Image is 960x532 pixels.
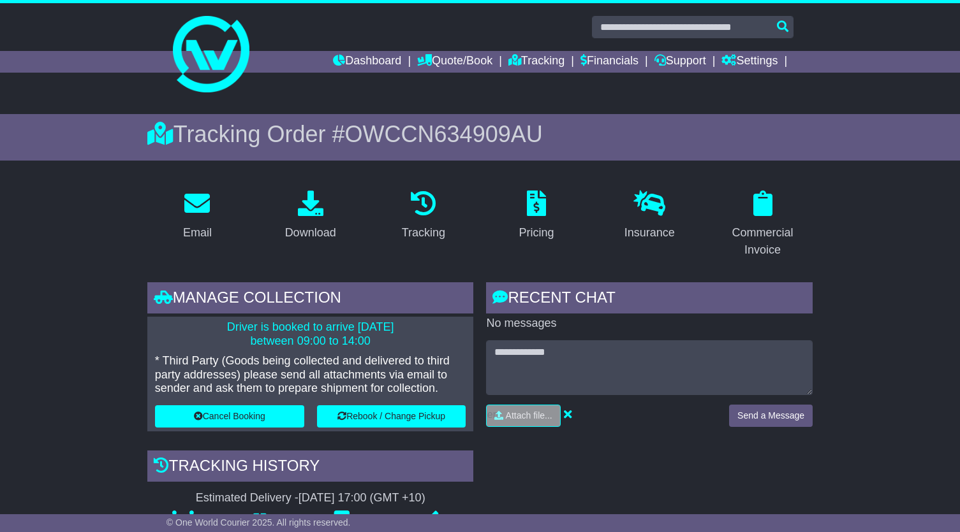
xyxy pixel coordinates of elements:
a: Tracking [508,51,565,73]
a: Dashboard [333,51,401,73]
a: Tracking [394,186,454,246]
a: Commercial Invoice [713,186,813,263]
a: Insurance [616,186,683,246]
a: Settings [721,51,778,73]
div: Insurance [624,224,675,241]
span: OWCCN634909AU [345,121,543,147]
span: © One World Courier 2025. All rights reserved. [166,517,351,528]
a: Email [175,186,220,246]
button: Send a Message [729,405,813,427]
p: * Third Party (Goods being collected and delivered to third party addresses) please send all atta... [155,354,466,396]
div: Download [285,224,336,241]
div: Email [183,224,212,241]
p: Driver is booked to arrive [DATE] between 09:00 to 14:00 [155,320,466,348]
div: Tracking Order # [147,120,813,148]
a: Download [277,186,344,246]
a: Pricing [511,186,563,246]
a: Quote/Book [417,51,492,73]
button: Cancel Booking [155,405,304,428]
a: Support [654,51,706,73]
div: Pricing [519,224,554,241]
div: RECENT CHAT [486,282,813,317]
div: Tracking [402,224,445,241]
div: Estimated Delivery - [147,491,474,505]
div: Tracking history [147,450,474,485]
button: Rebook / Change Pickup [317,405,466,428]
div: Commercial Invoice [721,224,804,259]
div: [DATE] 17:00 (GMT +10) [299,491,425,505]
a: Financials [580,51,639,73]
div: Manage collection [147,282,474,317]
p: No messages [486,317,813,331]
